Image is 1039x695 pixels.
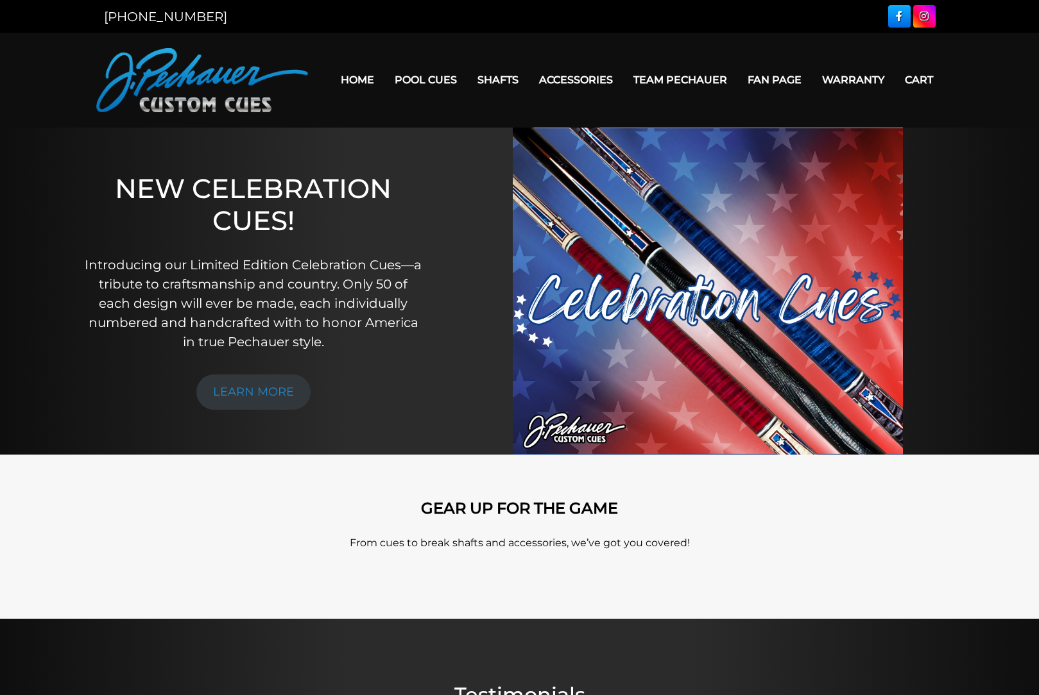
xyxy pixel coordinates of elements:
[623,63,737,96] a: Team Pechauer
[84,255,422,351] p: Introducing our Limited Edition Celebration Cues—a tribute to craftsmanship and country. Only 50 ...
[895,63,943,96] a: Cart
[331,63,384,96] a: Home
[196,374,311,410] a: LEARN MORE
[96,48,308,112] img: Pechauer Custom Cues
[421,499,618,517] strong: GEAR UP FOR THE GAME
[467,63,529,96] a: Shafts
[812,63,895,96] a: Warranty
[104,9,227,24] a: [PHONE_NUMBER]
[529,63,623,96] a: Accessories
[384,63,467,96] a: Pool Cues
[84,172,422,237] h1: NEW CELEBRATION CUES!
[154,535,886,551] p: From cues to break shafts and accessories, we’ve got you covered!
[737,63,812,96] a: Fan Page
